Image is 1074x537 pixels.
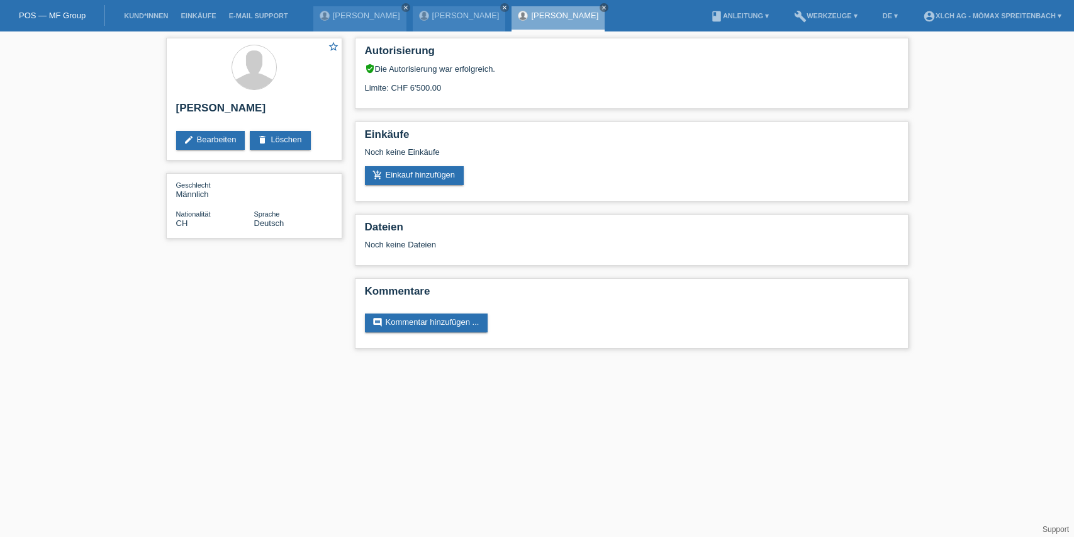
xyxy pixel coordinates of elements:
h2: Einkäufe [365,128,898,147]
i: build [794,10,807,23]
i: close [501,4,508,11]
a: add_shopping_cartEinkauf hinzufügen [365,166,464,185]
i: star_border [328,41,339,52]
a: editBearbeiten [176,131,245,150]
a: POS — MF Group [19,11,86,20]
div: Männlich [176,180,254,199]
a: [PERSON_NAME] [531,11,598,20]
h2: Kommentare [365,285,898,304]
a: Kund*innen [118,12,174,20]
a: close [600,3,608,12]
a: account_circleXLCH AG - Mömax Spreitenbach ▾ [917,12,1068,20]
i: comment [372,317,383,327]
div: Noch keine Einkäufe [365,147,898,166]
span: Geschlecht [176,181,211,189]
h2: [PERSON_NAME] [176,102,332,121]
a: Support [1043,525,1069,534]
i: add_shopping_cart [372,170,383,180]
i: close [403,4,409,11]
a: deleteLöschen [250,131,310,150]
a: E-Mail Support [223,12,294,20]
h2: Dateien [365,221,898,240]
a: bookAnleitung ▾ [704,12,775,20]
a: commentKommentar hinzufügen ... [365,314,488,332]
span: Deutsch [254,218,284,228]
h2: Autorisierung [365,45,898,64]
span: Nationalität [176,210,211,218]
i: delete [257,135,267,145]
a: DE ▾ [876,12,904,20]
a: star_border [328,41,339,54]
div: Noch keine Dateien [365,240,749,249]
i: close [601,4,607,11]
a: close [401,3,410,12]
div: Limite: CHF 6'500.00 [365,74,898,93]
a: [PERSON_NAME] [333,11,400,20]
i: verified_user [365,64,375,74]
i: book [710,10,723,23]
a: Einkäufe [174,12,222,20]
a: [PERSON_NAME] [432,11,500,20]
span: Sprache [254,210,280,218]
i: account_circle [923,10,936,23]
a: buildWerkzeuge ▾ [788,12,864,20]
span: Schweiz [176,218,188,228]
div: Die Autorisierung war erfolgreich. [365,64,898,74]
i: edit [184,135,194,145]
a: close [500,3,509,12]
